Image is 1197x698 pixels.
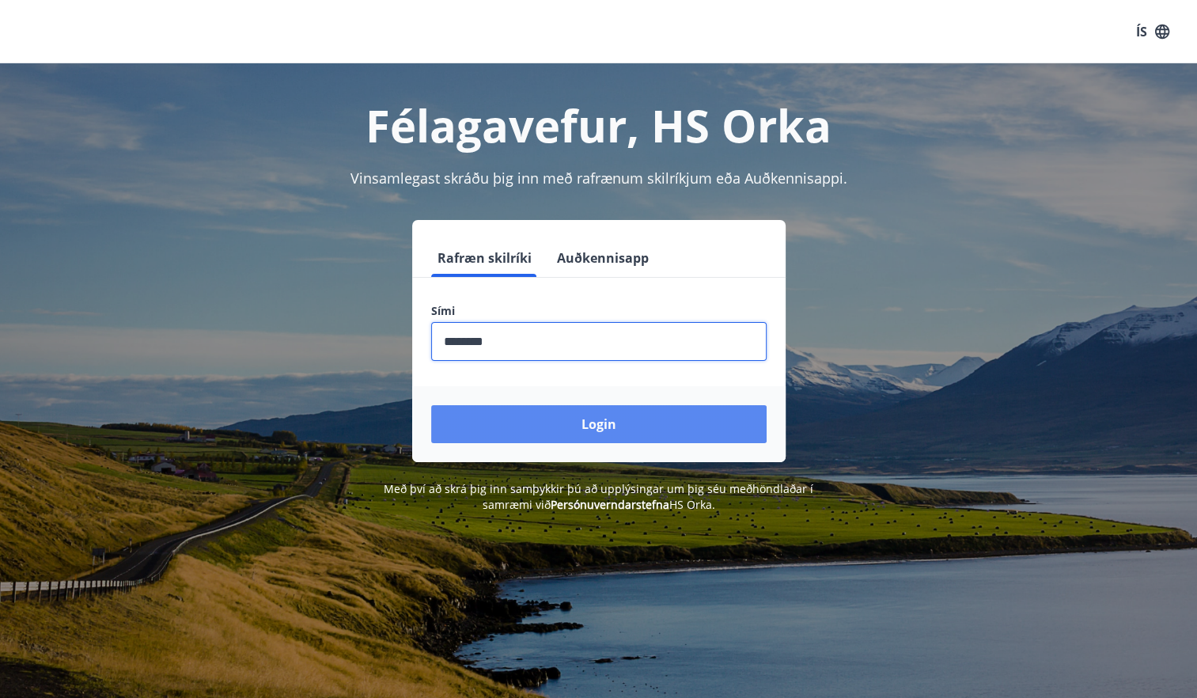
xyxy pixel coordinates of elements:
[1127,17,1178,46] button: ÍS
[431,239,538,277] button: Rafræn skilríki
[551,239,655,277] button: Auðkennisapp
[48,95,1150,155] h1: Félagavefur, HS Orka
[384,481,813,512] span: Með því að skrá þig inn samþykkir þú að upplýsingar um þig séu meðhöndlaðar í samræmi við HS Orka.
[431,405,767,443] button: Login
[431,303,767,319] label: Sími
[551,497,669,512] a: Persónuverndarstefna
[350,169,847,188] span: Vinsamlegast skráðu þig inn með rafrænum skilríkjum eða Auðkennisappi.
